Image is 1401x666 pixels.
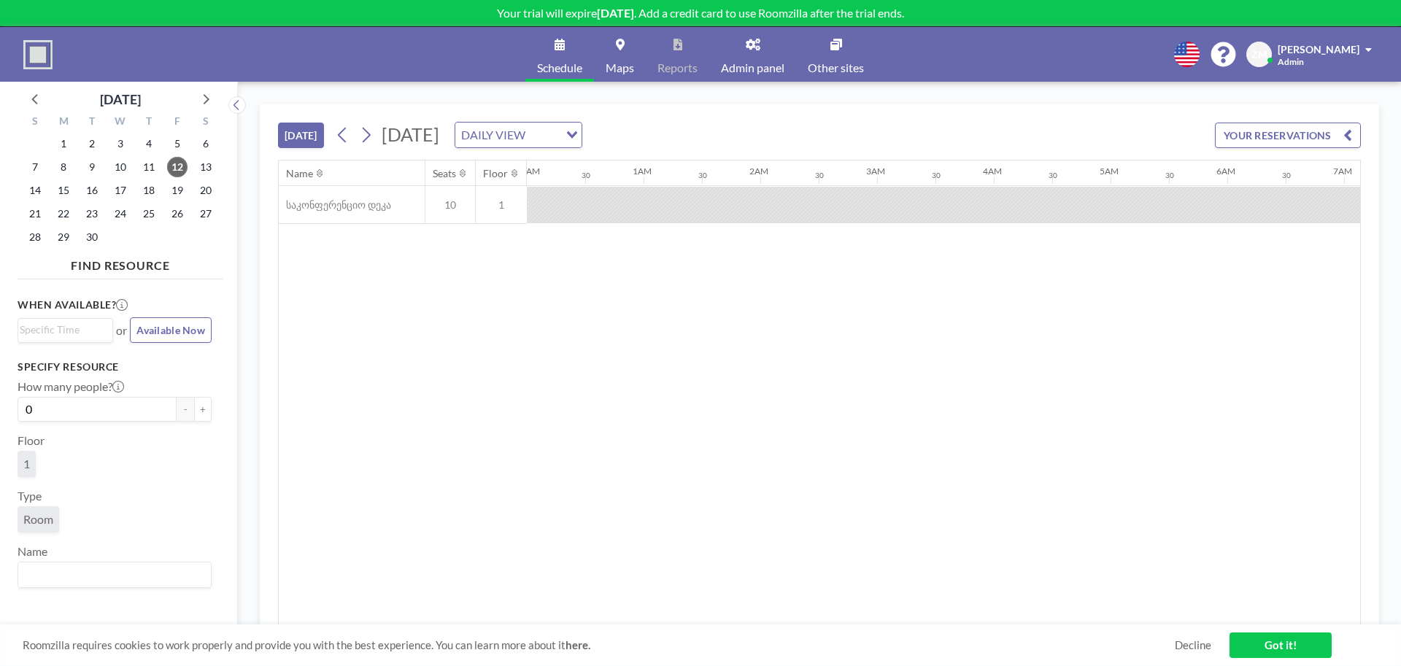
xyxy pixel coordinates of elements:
[815,171,824,180] div: 30
[18,433,45,448] label: Floor
[139,133,159,154] span: Thursday, September 4, 2025
[82,133,102,154] span: Tuesday, September 2, 2025
[110,133,131,154] span: Wednesday, September 3, 2025
[21,113,50,132] div: S
[597,6,634,20] b: [DATE]
[20,565,203,584] input: Search for option
[286,167,313,180] div: Name
[537,62,582,74] span: Schedule
[1049,171,1057,180] div: 30
[476,198,527,212] span: 1
[110,204,131,224] span: Wednesday, September 24, 2025
[983,166,1002,177] div: 4AM
[107,113,135,132] div: W
[53,204,74,224] span: Monday, September 22, 2025
[455,123,582,147] div: Search for option
[53,157,74,177] span: Monday, September 8, 2025
[749,166,768,177] div: 2AM
[525,27,594,82] a: Schedule
[18,544,47,559] label: Name
[163,113,191,132] div: F
[1278,56,1304,67] span: Admin
[808,62,864,74] span: Other sites
[23,457,30,471] span: 1
[530,125,557,144] input: Search for option
[698,171,707,180] div: 30
[82,157,102,177] span: Tuesday, September 9, 2025
[167,204,188,224] span: Friday, September 26, 2025
[18,319,112,341] div: Search for option
[167,157,188,177] span: Friday, September 12, 2025
[50,113,78,132] div: M
[20,322,104,338] input: Search for option
[458,125,528,144] span: DAILY VIEW
[23,512,53,527] span: Room
[278,123,324,148] button: [DATE]
[194,397,212,422] button: +
[167,133,188,154] span: Friday, September 5, 2025
[116,323,127,338] span: or
[130,317,212,343] button: Available Now
[196,204,216,224] span: Saturday, September 27, 2025
[100,89,141,109] div: [DATE]
[709,27,796,82] a: Admin panel
[646,27,709,82] a: Reports
[196,157,216,177] span: Saturday, September 13, 2025
[196,133,216,154] span: Saturday, September 6, 2025
[25,204,45,224] span: Sunday, September 21, 2025
[23,638,1175,652] span: Roomzilla requires cookies to work properly and provide you with the best experience. You can lea...
[382,123,439,145] span: [DATE]
[516,166,540,177] div: 12AM
[82,180,102,201] span: Tuesday, September 16, 2025
[1100,166,1119,177] div: 5AM
[18,252,223,273] h4: FIND RESOURCE
[18,360,212,373] h3: Specify resource
[139,204,159,224] span: Thursday, September 25, 2025
[191,113,220,132] div: S
[1278,43,1359,55] span: [PERSON_NAME]
[483,167,508,180] div: Floor
[425,198,475,212] span: 10
[110,157,131,177] span: Wednesday, September 10, 2025
[53,133,74,154] span: Monday, September 1, 2025
[18,379,124,394] label: How many people?
[932,171,941,180] div: 30
[139,180,159,201] span: Thursday, September 18, 2025
[633,166,652,177] div: 1AM
[1215,123,1361,148] button: YOUR RESERVATIONS
[1165,171,1174,180] div: 30
[1333,166,1352,177] div: 7AM
[78,113,107,132] div: T
[1230,632,1332,658] a: Got it!
[433,167,456,180] div: Seats
[18,489,42,503] label: Type
[25,227,45,247] span: Sunday, September 28, 2025
[18,562,211,587] div: Search for option
[721,62,784,74] span: Admin panel
[606,62,634,74] span: Maps
[657,62,698,74] span: Reports
[82,227,102,247] span: Tuesday, September 30, 2025
[1282,171,1291,180] div: 30
[82,204,102,224] span: Tuesday, September 23, 2025
[110,180,131,201] span: Wednesday, September 17, 2025
[25,180,45,201] span: Sunday, September 14, 2025
[196,180,216,201] span: Saturday, September 20, 2025
[139,157,159,177] span: Thursday, September 11, 2025
[177,397,194,422] button: -
[279,198,391,212] span: საკონფერენციო დეკა
[25,157,45,177] span: Sunday, September 7, 2025
[167,180,188,201] span: Friday, September 19, 2025
[866,166,885,177] div: 3AM
[53,227,74,247] span: Monday, September 29, 2025
[23,40,53,69] img: organization-logo
[1175,638,1211,652] a: Decline
[1216,166,1235,177] div: 6AM
[582,171,590,180] div: 30
[796,27,876,82] a: Other sites
[566,638,590,651] a: here.
[1251,48,1267,61] span: ZM
[53,180,74,201] span: Monday, September 15, 2025
[594,27,646,82] a: Maps
[134,113,163,132] div: T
